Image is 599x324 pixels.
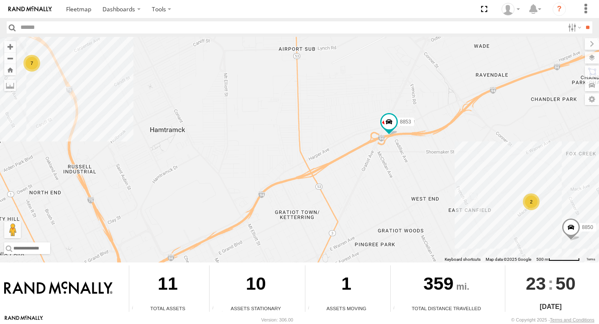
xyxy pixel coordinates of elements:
[550,317,594,322] a: Terms and Conditions
[8,6,52,12] img: rand-logo.svg
[305,306,318,312] div: Total number of assets current in transit.
[553,3,566,16] i: ?
[305,305,387,312] div: Assets Moving
[505,265,596,301] div: :
[499,3,523,15] div: Valeo Dash
[526,265,546,301] span: 23
[4,41,16,52] button: Zoom in
[4,52,16,64] button: Zoom out
[565,21,583,33] label: Search Filter Options
[4,64,16,75] button: Zoom Home
[586,257,595,261] a: Terms (opens in new tab)
[5,316,43,324] a: Visit our Website
[585,93,599,105] label: Map Settings
[23,55,40,72] div: 7
[400,119,411,125] span: 8853
[129,265,206,305] div: 11
[536,257,548,262] span: 500 m
[582,224,593,230] span: 8850
[555,265,576,301] span: 50
[210,305,302,312] div: Assets Stationary
[4,80,16,91] label: Measure
[4,221,21,238] button: Drag Pegman onto the map to open Street View
[445,257,481,262] button: Keyboard shortcuts
[4,281,113,296] img: Rand McNally
[305,265,387,305] div: 1
[523,193,540,210] div: 2
[486,257,531,262] span: Map data ©2025 Google
[261,317,293,322] div: Version: 306.00
[391,305,502,312] div: Total Distance Travelled
[505,302,596,312] div: [DATE]
[129,305,206,312] div: Total Assets
[391,265,502,305] div: 359
[534,257,582,262] button: Map Scale: 500 m per 71 pixels
[129,306,142,312] div: Total number of Enabled Assets
[511,317,594,322] div: © Copyright 2025 -
[210,265,302,305] div: 10
[391,306,403,312] div: Total distance travelled by all assets within specified date range and applied filters
[210,306,222,312] div: Total number of assets current stationary.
